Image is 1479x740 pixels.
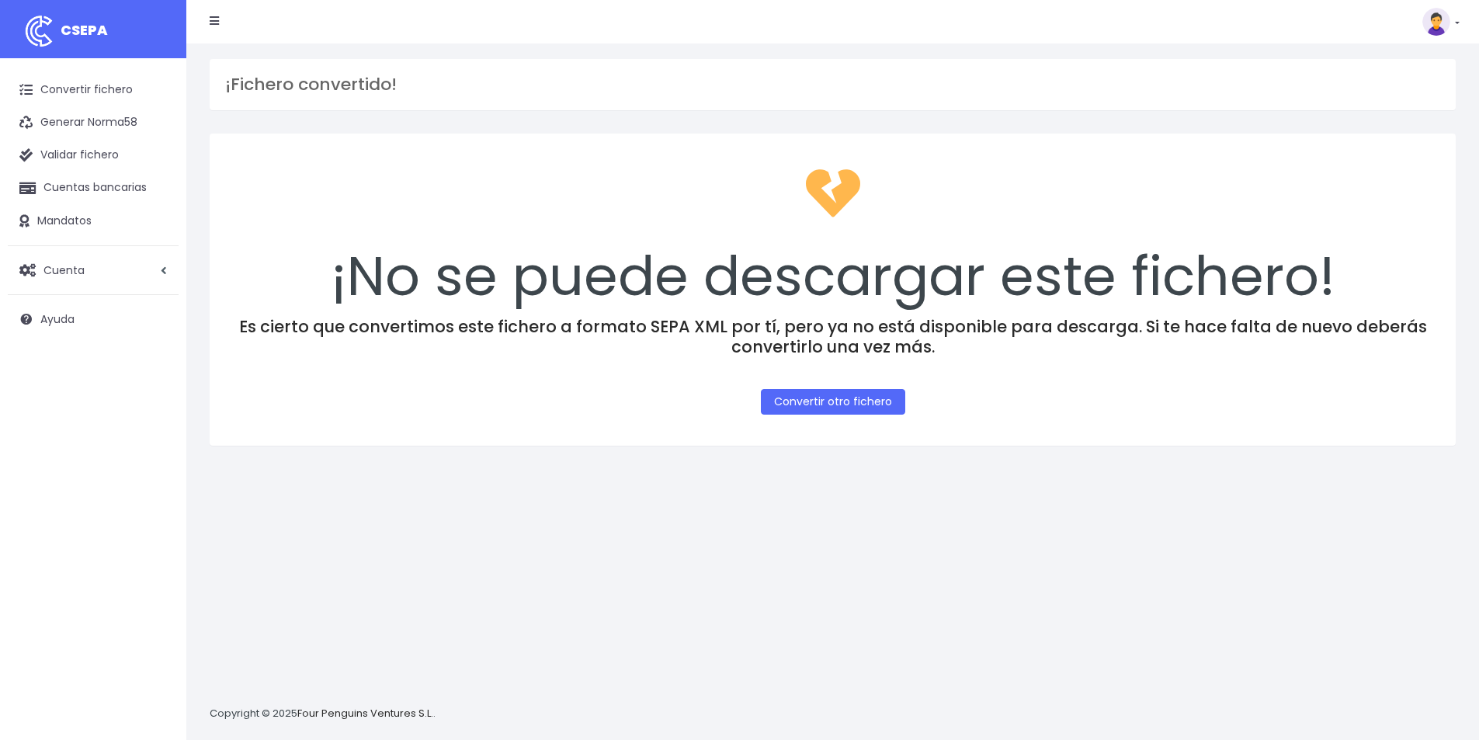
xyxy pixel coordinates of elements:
a: Validar fichero [8,139,179,172]
a: Cuenta [8,254,179,287]
a: Generar Norma58 [8,106,179,139]
span: Cuenta [43,262,85,277]
a: Cuentas bancarias [8,172,179,204]
a: Convertir otro fichero [761,389,905,415]
img: logo [19,12,58,50]
span: CSEPA [61,20,108,40]
img: profile [1422,8,1450,36]
span: Ayuda [40,311,75,327]
a: Ayuda [8,303,179,335]
a: Mandatos [8,205,179,238]
h4: Es cierto que convertimos este fichero a formato SEPA XML por tí, pero ya no está disponible para... [230,317,1436,356]
a: Four Penguins Ventures S.L. [297,706,433,721]
p: Copyright © 2025 . [210,706,436,722]
h3: ¡Fichero convertido! [225,75,1440,95]
a: Convertir fichero [8,74,179,106]
div: ¡No se puede descargar este fichero! [230,154,1436,317]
